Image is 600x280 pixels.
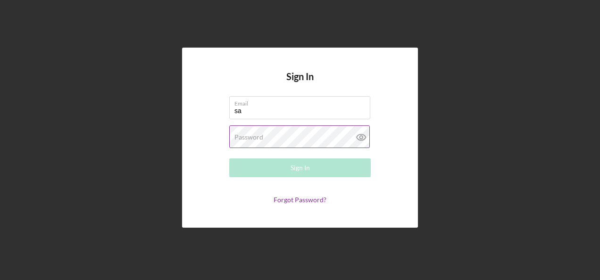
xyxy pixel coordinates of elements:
[234,133,263,141] label: Password
[274,196,326,204] a: Forgot Password?
[229,158,371,177] button: Sign In
[291,158,310,177] div: Sign In
[286,71,314,96] h4: Sign In
[234,97,370,107] label: Email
